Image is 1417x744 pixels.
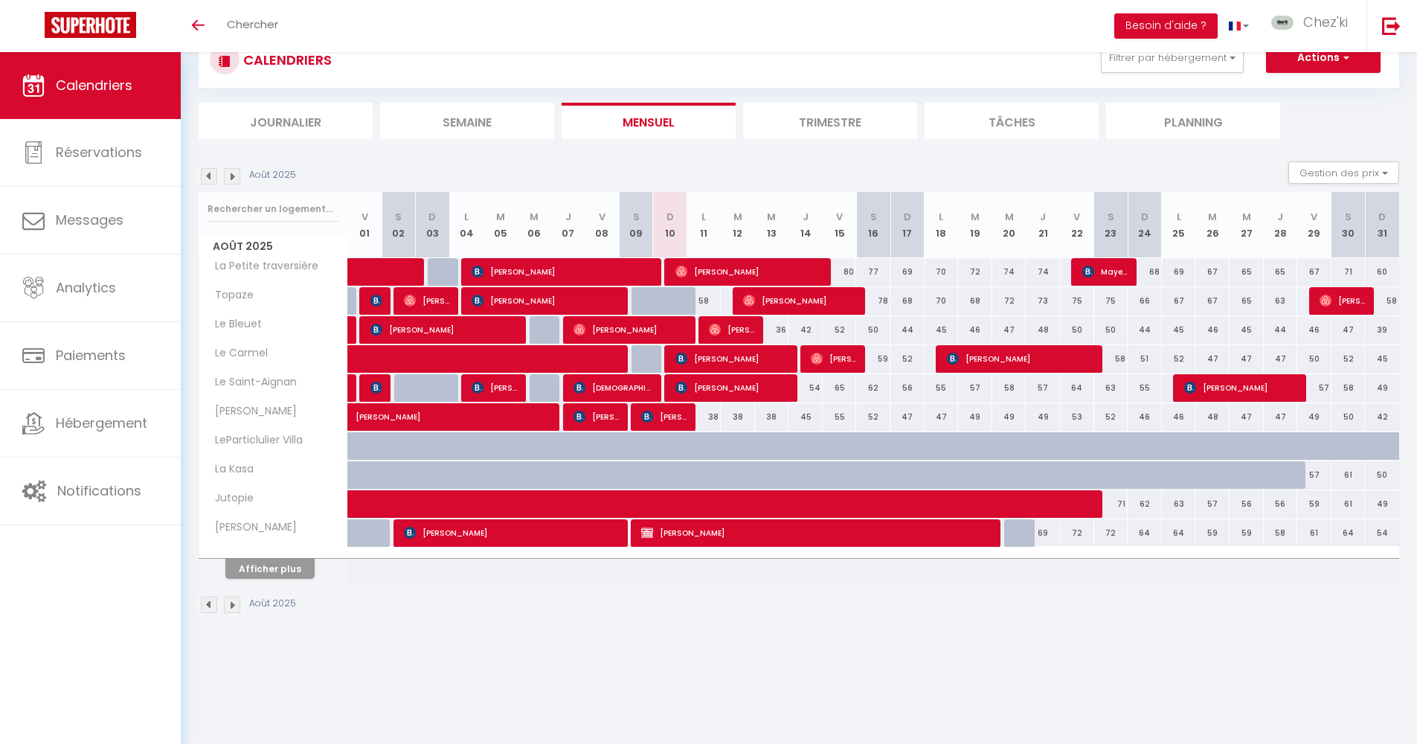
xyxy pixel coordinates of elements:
[1365,192,1399,258] th: 31
[1195,287,1230,315] div: 67
[925,374,959,402] div: 55
[240,43,332,77] h3: CALENDRIERS
[958,258,992,286] div: 72
[925,192,959,258] th: 18
[227,16,278,32] span: Chercher
[856,345,890,373] div: 59
[653,192,687,258] th: 10
[483,192,518,258] th: 05
[1073,210,1080,224] abbr: V
[755,316,789,344] div: 36
[1162,287,1196,315] div: 67
[1365,461,1399,489] div: 50
[1264,316,1298,344] div: 44
[890,374,925,402] div: 56
[202,345,271,362] span: Le Carmel
[1026,403,1060,431] div: 49
[1365,490,1399,518] div: 49
[992,316,1026,344] div: 47
[202,258,322,275] span: La Petite traversière
[348,192,382,258] th: 01
[1297,374,1331,402] div: 57
[687,192,721,258] th: 11
[599,210,605,224] abbr: V
[992,258,1026,286] div: 74
[1094,192,1128,258] th: 23
[56,414,147,432] span: Hébergement
[870,210,877,224] abbr: S
[823,258,857,286] div: 80
[1114,13,1218,39] button: Besoin d'aide ?
[1026,374,1060,402] div: 57
[1195,519,1230,547] div: 59
[890,345,925,373] div: 52
[202,374,301,391] span: Le Saint-Aignan
[1195,345,1230,373] div: 47
[958,403,992,431] div: 49
[823,403,857,431] div: 55
[1128,519,1162,547] div: 64
[1005,210,1014,224] abbr: M
[1320,286,1365,315] span: [PERSON_NAME]
[1162,345,1196,373] div: 52
[823,374,857,402] div: 65
[428,210,436,224] abbr: D
[958,316,992,344] div: 46
[1082,257,1128,286] span: Mayenge Véronique
[823,316,857,344] div: 52
[416,192,450,258] th: 03
[1208,210,1217,224] abbr: M
[370,315,518,344] span: [PERSON_NAME]
[743,286,857,315] span: [PERSON_NAME]
[530,210,539,224] abbr: M
[249,168,296,182] p: Août 2025
[1230,403,1264,431] div: 47
[1128,345,1162,373] div: 51
[856,403,890,431] div: 52
[1026,192,1060,258] th: 21
[788,192,823,258] th: 14
[721,192,755,258] th: 12
[1162,258,1196,286] div: 69
[687,403,721,431] div: 38
[404,519,620,547] span: [PERSON_NAME]
[1277,210,1283,224] abbr: J
[958,374,992,402] div: 57
[675,344,789,373] span: [PERSON_NAME]
[856,287,890,315] div: 78
[709,315,754,344] span: [PERSON_NAME]
[202,490,257,507] span: Jutopie
[958,192,992,258] th: 19
[56,346,126,365] span: Paiements
[1195,258,1230,286] div: 67
[1128,316,1162,344] div: 44
[1378,210,1386,224] abbr: D
[1128,192,1162,258] th: 24
[1266,43,1381,73] button: Actions
[1331,403,1366,431] div: 50
[1128,287,1162,315] div: 66
[687,287,721,315] div: 58
[562,103,736,139] li: Mensuel
[380,103,554,139] li: Semaine
[395,210,402,224] abbr: S
[1297,461,1331,489] div: 57
[890,192,925,258] th: 17
[666,210,674,224] abbr: D
[449,192,483,258] th: 04
[464,210,469,224] abbr: L
[356,395,561,423] span: [PERSON_NAME]
[1230,287,1264,315] div: 65
[370,286,382,315] span: [PERSON_NAME]
[1094,345,1128,373] div: 58
[733,210,742,224] abbr: M
[1242,210,1251,224] abbr: M
[904,210,911,224] abbr: D
[404,286,449,315] span: [PERSON_NAME]
[755,192,789,258] th: 13
[1264,258,1298,286] div: 65
[925,103,1099,139] li: Tâches
[823,192,857,258] th: 15
[788,374,823,402] div: 54
[1101,43,1244,73] button: Filtrer par hébergement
